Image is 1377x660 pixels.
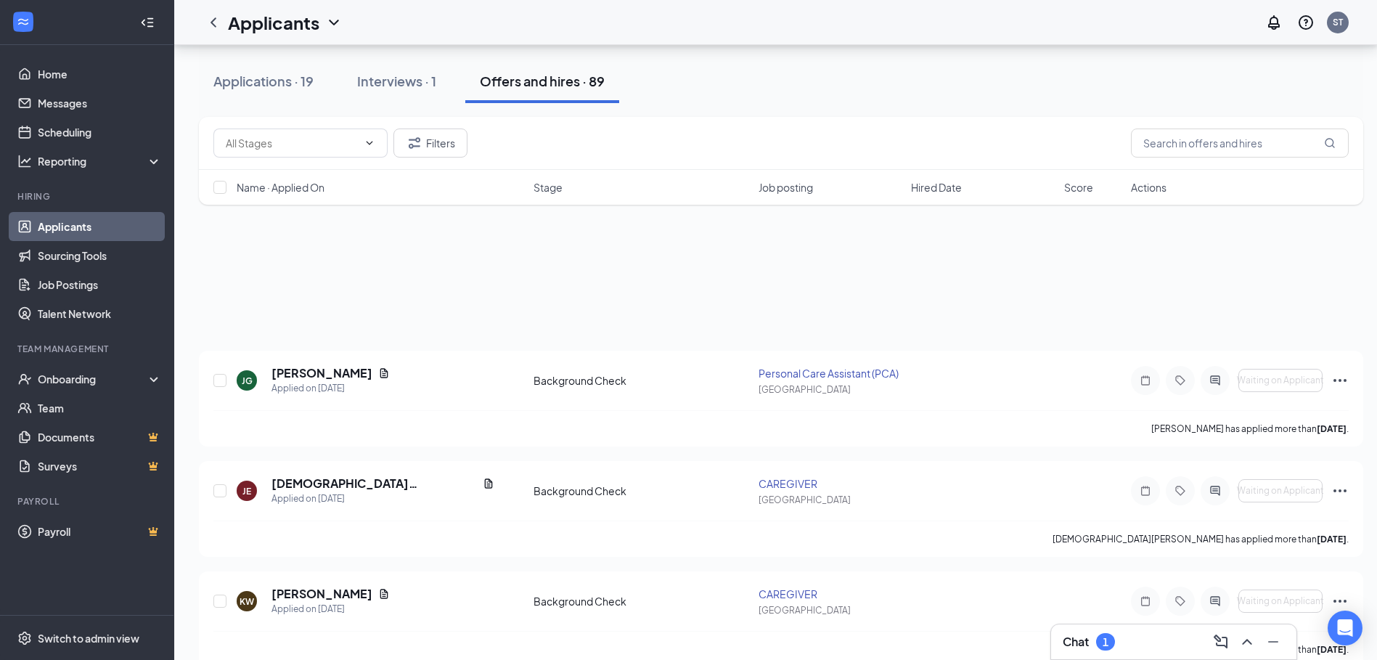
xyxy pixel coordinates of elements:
div: CAREGIVER [759,476,903,491]
svg: QuestionInfo [1297,14,1315,31]
svg: Note [1137,375,1154,386]
div: Applied on [DATE] [271,602,390,616]
svg: Minimize [1264,633,1282,651]
svg: Filter [406,134,423,152]
h5: [PERSON_NAME] [271,586,372,602]
a: Home [38,60,162,89]
a: Applicants [38,212,162,241]
svg: Note [1137,485,1154,497]
a: Team [38,394,162,423]
a: Talent Network [38,299,162,328]
button: ComposeMessage [1209,630,1233,653]
svg: ActiveChat [1206,595,1224,607]
svg: Tag [1172,375,1189,386]
div: Switch to admin view [38,631,139,645]
a: Job Postings [38,270,162,299]
a: Sourcing Tools [38,241,162,270]
button: Filter Filters [393,129,467,158]
svg: Ellipses [1331,482,1349,500]
a: Messages [38,89,162,118]
svg: Analysis [17,154,32,168]
div: 1 [1103,636,1108,648]
svg: ChevronDown [364,137,375,149]
div: Background Check [534,594,750,608]
div: Hiring [17,190,159,203]
input: All Stages [226,135,358,151]
svg: Collapse [140,15,155,30]
b: [DATE] [1317,534,1347,545]
svg: ActiveChat [1206,485,1224,497]
div: Background Check [534,373,750,388]
button: Waiting on Applicant [1238,590,1323,613]
svg: Tag [1172,595,1189,607]
button: ChevronUp [1235,630,1259,653]
svg: ChevronUp [1238,633,1256,651]
svg: WorkstreamLogo [16,15,30,29]
h3: Chat [1063,634,1089,650]
div: [GEOGRAPHIC_DATA] [759,604,903,616]
span: Hired Date [911,180,962,195]
div: Open Intercom Messenger [1328,611,1362,645]
div: Background Check [534,484,750,498]
div: CAREGIVER [759,587,903,601]
svg: Note [1137,595,1154,607]
div: Interviews · 1 [357,72,436,90]
span: Stage [534,180,563,195]
svg: ChevronDown [325,14,343,31]
a: DocumentsCrown [38,423,162,452]
div: KW [240,595,254,608]
div: Offers and hires · 89 [480,72,605,90]
svg: Settings [17,631,32,645]
div: Reporting [38,154,163,168]
svg: Ellipses [1331,372,1349,389]
div: Team Management [17,343,159,355]
svg: ComposeMessage [1212,633,1230,651]
b: [DATE] [1317,644,1347,655]
svg: Tag [1172,485,1189,497]
svg: ChevronLeft [205,14,222,31]
span: Waiting on Applicant [1237,596,1324,606]
div: [GEOGRAPHIC_DATA] [759,494,903,506]
svg: Ellipses [1331,592,1349,610]
b: [DATE] [1317,423,1347,434]
svg: Document [378,588,390,600]
span: Score [1064,180,1093,195]
div: JG [242,375,253,387]
span: Waiting on Applicant [1237,375,1324,386]
div: Applications · 19 [213,72,314,90]
svg: Notifications [1265,14,1283,31]
span: Waiting on Applicant [1237,486,1324,496]
div: [GEOGRAPHIC_DATA] [759,383,903,396]
svg: Document [483,478,494,489]
p: [DEMOGRAPHIC_DATA][PERSON_NAME] has applied more than . [1053,533,1349,545]
span: Job posting [759,180,813,195]
div: Applied on [DATE] [271,492,494,506]
div: Applied on [DATE] [271,381,390,396]
div: ST [1333,16,1343,28]
button: Minimize [1262,630,1285,653]
button: Waiting on Applicant [1238,369,1323,392]
input: Search in offers and hires [1131,129,1349,158]
div: Personal Care Assistant (PCA) [759,366,903,380]
button: Waiting on Applicant [1238,479,1323,502]
a: PayrollCrown [38,517,162,546]
svg: ActiveChat [1206,375,1224,386]
div: Onboarding [38,372,150,386]
svg: UserCheck [17,372,32,386]
h1: Applicants [228,10,319,35]
h5: [PERSON_NAME] [271,365,372,381]
p: [PERSON_NAME] has applied more than . [1151,423,1349,435]
div: JE [242,485,251,497]
a: SurveysCrown [38,452,162,481]
a: Scheduling [38,118,162,147]
div: Payroll [17,495,159,508]
svg: MagnifyingGlass [1324,137,1336,149]
span: Actions [1131,180,1166,195]
h5: [DEMOGRAPHIC_DATA][PERSON_NAME] [271,476,477,492]
svg: Document [378,367,390,379]
span: Name · Applied On [237,180,324,195]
